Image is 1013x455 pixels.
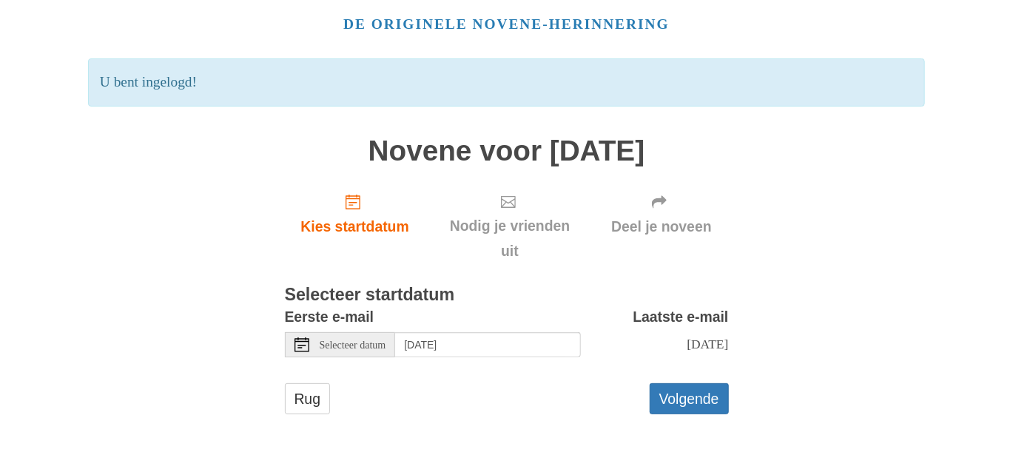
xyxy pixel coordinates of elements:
[320,340,386,351] font: Selecteer datum
[395,332,580,357] input: Gebruik de pijltjestoetsen om een ​​datum te kiezen
[450,218,570,259] font: Nodig je vrienden uit
[285,383,331,414] a: Rug
[659,391,719,407] font: Volgende
[285,181,425,272] a: Kies startdatum
[100,74,197,90] font: U bent ingelogd!
[368,135,645,166] font: Novene voor [DATE]
[633,309,728,325] font: Laatste e-mail
[650,383,729,414] button: Volgende
[687,337,728,351] font: [DATE]
[343,16,670,32] a: De originele novene-herinnering
[285,285,455,304] font: Selecteer startdatum
[300,218,408,235] font: Kies startdatum
[295,391,321,407] font: Rug
[594,181,728,272] div: Klik op "Volgende" om eerst uw startdatum te bevestigen.
[611,218,712,235] font: Deel je noveen
[425,181,595,272] div: Klik op "Volgende" om eerst uw startdatum te bevestigen.
[285,309,374,325] font: Eerste e-mail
